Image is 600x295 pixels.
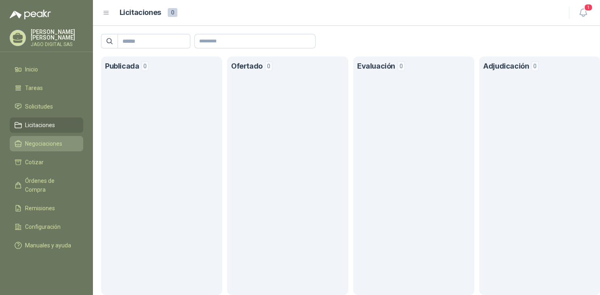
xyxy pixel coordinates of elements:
[584,4,593,11] span: 1
[25,121,55,130] span: Licitaciones
[10,80,83,96] a: Tareas
[25,176,76,194] span: Órdenes de Compra
[25,84,43,92] span: Tareas
[31,42,83,47] p: JAGO DIGITAL SAS
[25,65,38,74] span: Inicio
[25,222,61,231] span: Configuración
[120,7,161,19] h1: Licitaciones
[265,61,272,71] span: 0
[25,241,71,250] span: Manuales y ayuda
[231,61,263,72] h1: Ofertado
[398,61,405,71] span: 0
[10,10,51,19] img: Logo peakr
[25,204,55,213] span: Remisiones
[10,62,83,77] a: Inicio
[10,238,83,253] a: Manuales y ayuda
[531,61,539,71] span: 0
[10,173,83,197] a: Órdenes de Compra
[357,61,395,72] h1: Evaluación
[25,102,53,111] span: Solicitudes
[25,158,44,167] span: Cotizar
[10,201,83,216] a: Remisiones
[10,99,83,114] a: Solicitudes
[141,61,149,71] span: 0
[25,139,62,148] span: Negociaciones
[576,6,590,20] button: 1
[168,8,177,17] span: 0
[105,61,139,72] h1: Publicada
[31,29,83,40] p: [PERSON_NAME] [PERSON_NAME]
[10,117,83,133] a: Licitaciones
[483,61,529,72] h1: Adjudicación
[10,136,83,151] a: Negociaciones
[10,155,83,170] a: Cotizar
[10,219,83,234] a: Configuración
